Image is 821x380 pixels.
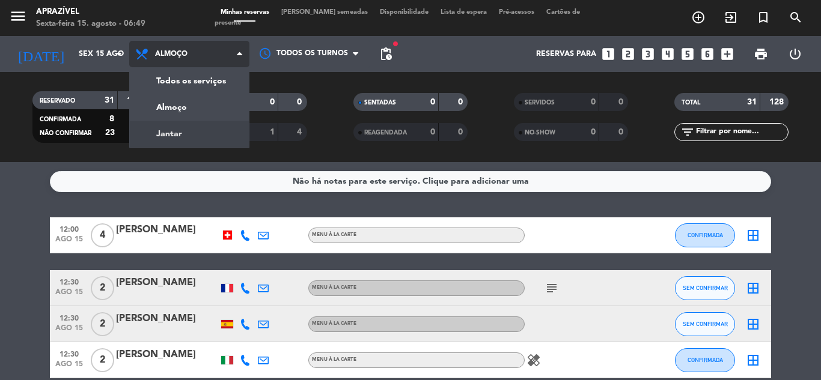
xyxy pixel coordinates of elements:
i: power_settings_new [788,47,802,61]
i: border_all [746,281,760,295]
span: 4 [91,223,114,247]
i: turned_in_not [756,10,771,25]
a: Todos os serviços [130,68,249,94]
i: subject [545,281,559,295]
span: ago 15 [54,288,84,302]
span: Pré-acessos [493,9,540,16]
i: filter_list [680,125,695,139]
strong: 0 [458,128,465,136]
button: SEM CONFIRMAR [675,312,735,336]
strong: 31 [747,98,757,106]
strong: 128 [127,96,144,104]
i: border_all [746,317,760,331]
span: Almoço [155,50,188,58]
span: SENTADAS [364,100,396,106]
strong: 0 [270,98,275,106]
strong: 0 [618,128,626,136]
span: ago 15 [54,324,84,338]
span: SEM CONFIRMAR [683,285,728,291]
span: RESERVADO [40,98,75,104]
span: 2 [91,348,114,372]
a: Almoço [130,94,249,121]
strong: 128 [769,98,786,106]
strong: 0 [430,128,435,136]
span: CONFIRMADA [688,232,723,238]
span: Minhas reservas [215,9,275,16]
div: [PERSON_NAME] [116,347,218,363]
strong: 0 [430,98,435,106]
strong: 1 [270,128,275,136]
i: looks_6 [700,46,715,62]
button: CONFIRMADA [675,223,735,247]
a: Jantar [130,121,249,147]
span: Cartões de presente [215,9,580,26]
span: SEM CONFIRMAR [683,321,728,327]
i: menu [9,7,27,25]
span: 2 [91,312,114,336]
span: fiber_manual_record [392,40,399,47]
span: REAGENDADA [364,130,407,136]
span: Reservas para [536,50,596,58]
i: healing [526,353,541,367]
span: 12:30 [54,310,84,324]
span: [PERSON_NAME] semeadas [275,9,374,16]
strong: 0 [591,128,596,136]
div: LOG OUT [778,36,812,72]
div: [PERSON_NAME] [116,222,218,238]
strong: 0 [618,98,626,106]
button: CONFIRMADA [675,348,735,372]
strong: 8 [109,115,114,123]
input: Filtrar por nome... [695,125,788,139]
i: exit_to_app [724,10,738,25]
strong: 31 [105,96,114,104]
span: print [754,47,768,61]
i: border_all [746,353,760,367]
i: looks_one [600,46,616,62]
div: Aprazível [36,6,145,18]
strong: 4 [297,128,304,136]
div: [PERSON_NAME] [116,311,218,327]
span: ago 15 [54,235,84,249]
div: [PERSON_NAME] [116,275,218,291]
span: CONFIRMADA [40,116,81,122]
span: TOTAL [682,100,700,106]
span: ago 15 [54,360,84,374]
span: Menu À La Carte [312,285,356,290]
span: 2 [91,276,114,300]
span: NO-SHOW [525,130,555,136]
i: looks_3 [640,46,656,62]
span: NÃO CONFIRMAR [40,130,91,136]
button: SEM CONFIRMAR [675,276,735,300]
i: search [789,10,803,25]
span: CONFIRMADA [688,357,723,363]
i: looks_4 [660,46,676,62]
span: 12:00 [54,222,84,235]
strong: 0 [458,98,465,106]
span: 12:30 [54,274,84,288]
span: Lista de espera [435,9,493,16]
i: border_all [746,228,760,243]
span: Menu À La Carte [312,357,356,362]
span: 12:30 [54,346,84,360]
span: SERVIDOS [525,100,555,106]
i: [DATE] [9,41,73,67]
span: Disponibilidade [374,9,435,16]
strong: 0 [591,98,596,106]
span: pending_actions [379,47,393,61]
div: Não há notas para este serviço. Clique para adicionar uma [293,175,529,188]
i: arrow_drop_down [112,47,126,61]
i: looks_5 [680,46,695,62]
strong: 0 [297,98,304,106]
button: menu [9,7,27,29]
div: Sexta-feira 15. agosto - 06:49 [36,18,145,30]
i: looks_two [620,46,636,62]
i: add_box [719,46,735,62]
span: Menu À La Carte [312,321,356,326]
span: Menu À La Carte [312,232,356,237]
i: add_circle_outline [691,10,706,25]
strong: 23 [105,128,115,137]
